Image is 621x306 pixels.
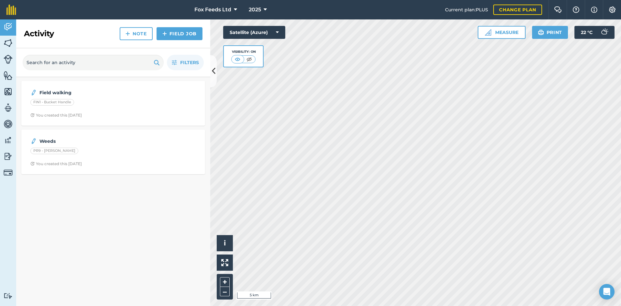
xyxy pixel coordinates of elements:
[223,26,285,39] button: Satellite (Azure)
[217,235,233,251] button: i
[30,113,35,117] img: Clock with arrow pointing clockwise
[581,26,593,39] span: 22 ° C
[532,26,568,39] button: Print
[4,168,13,177] img: svg+xml;base64,PD94bWwgdmVyc2lvbj0iMS4wIiBlbmNvZGluZz0idXRmLTgiPz4KPCEtLSBHZW5lcmF0b3I6IEFkb2JlIE...
[6,5,16,15] img: fieldmargin Logo
[4,55,13,64] img: svg+xml;base64,PD94bWwgdmVyc2lvbj0iMS4wIiBlbmNvZGluZz0idXRmLTgiPz4KPCEtLSBHZW5lcmF0b3I6IEFkb2JlIE...
[249,6,261,14] span: 2025
[4,87,13,96] img: svg+xml;base64,PHN2ZyB4bWxucz0iaHR0cDovL3d3dy53My5vcmcvMjAwMC9zdmciIHdpZHRoPSI1NiIgaGVpZ2h0PSI2MC...
[23,55,164,70] input: Search for an activity
[4,38,13,48] img: svg+xml;base64,PHN2ZyB4bWxucz0iaHR0cDovL3d3dy53My5vcmcvMjAwMC9zdmciIHdpZHRoPSI1NiIgaGVpZ2h0PSI2MC...
[224,239,226,247] span: i
[231,49,256,54] div: Visibility: On
[599,284,615,300] div: Open Intercom Messenger
[538,28,544,36] img: svg+xml;base64,PHN2ZyB4bWxucz0iaHR0cDovL3d3dy53My5vcmcvMjAwMC9zdmciIHdpZHRoPSIxOSIgaGVpZ2h0PSIyNC...
[4,71,13,80] img: svg+xml;base64,PHN2ZyB4bWxucz0iaHR0cDovL3d3dy53My5vcmcvMjAwMC9zdmciIHdpZHRoPSI1NiIgaGVpZ2h0PSI2MC...
[478,26,526,39] button: Measure
[30,99,74,106] div: FIN1 - Bucket Handle
[493,5,542,15] a: Change plan
[157,27,202,40] a: Field Job
[220,287,230,296] button: –
[485,29,491,36] img: Ruler icon
[574,26,615,39] button: 22 °C
[4,152,13,161] img: svg+xml;base64,PD94bWwgdmVyc2lvbj0iMS4wIiBlbmNvZGluZz0idXRmLTgiPz4KPCEtLSBHZW5lcmF0b3I6IEFkb2JlIE...
[125,30,130,38] img: svg+xml;base64,PHN2ZyB4bWxucz0iaHR0cDovL3d3dy53My5vcmcvMjAwMC9zdmciIHdpZHRoPSIxNCIgaGVpZ2h0PSIyNC...
[572,6,580,13] img: A question mark icon
[4,119,13,129] img: svg+xml;base64,PD94bWwgdmVyc2lvbj0iMS4wIiBlbmNvZGluZz0idXRmLTgiPz4KPCEtLSBHZW5lcmF0b3I6IEFkb2JlIE...
[162,30,167,38] img: svg+xml;base64,PHN2ZyB4bWxucz0iaHR0cDovL3d3dy53My5vcmcvMjAwMC9zdmciIHdpZHRoPSIxNCIgaGVpZ2h0PSIyNC...
[194,6,231,14] span: Fox Feeds Ltd
[234,56,242,62] img: svg+xml;base64,PHN2ZyB4bWxucz0iaHR0cDovL3d3dy53My5vcmcvMjAwMC9zdmciIHdpZHRoPSI1MCIgaGVpZ2h0PSI0MC...
[220,277,230,287] button: +
[39,138,142,145] strong: Weeds
[154,59,160,66] img: svg+xml;base64,PHN2ZyB4bWxucz0iaHR0cDovL3d3dy53My5vcmcvMjAwMC9zdmciIHdpZHRoPSIxOSIgaGVpZ2h0PSIyNC...
[554,6,562,13] img: Two speech bubbles overlapping with the left bubble in the forefront
[591,6,597,14] img: svg+xml;base64,PHN2ZyB4bWxucz0iaHR0cDovL3d3dy53My5vcmcvMjAwMC9zdmciIHdpZHRoPSIxNyIgaGVpZ2h0PSIxNy...
[608,6,616,13] img: A cog icon
[30,148,78,154] div: PR9 - [PERSON_NAME]
[24,28,54,39] h2: Activity
[4,293,13,299] img: svg+xml;base64,PD94bWwgdmVyc2lvbj0iMS4wIiBlbmNvZGluZz0idXRmLTgiPz4KPCEtLSBHZW5lcmF0b3I6IEFkb2JlIE...
[25,133,201,170] a: WeedsPR9 - [PERSON_NAME]Clock with arrow pointing clockwiseYou created this [DATE]
[120,27,153,40] a: Note
[30,161,82,166] div: You created this [DATE]
[30,137,37,145] img: svg+xml;base64,PD94bWwgdmVyc2lvbj0iMS4wIiBlbmNvZGluZz0idXRmLTgiPz4KPCEtLSBHZW5lcmF0b3I6IEFkb2JlIE...
[30,89,37,96] img: svg+xml;base64,PD94bWwgdmVyc2lvbj0iMS4wIiBlbmNvZGluZz0idXRmLTgiPz4KPCEtLSBHZW5lcmF0b3I6IEFkb2JlIE...
[25,85,201,122] a: Field walkingFIN1 - Bucket HandleClock with arrow pointing clockwiseYou created this [DATE]
[4,135,13,145] img: svg+xml;base64,PD94bWwgdmVyc2lvbj0iMS4wIiBlbmNvZGluZz0idXRmLTgiPz4KPCEtLSBHZW5lcmF0b3I6IEFkb2JlIE...
[221,259,228,266] img: Four arrows, one pointing top left, one top right, one bottom right and the last bottom left
[167,55,204,70] button: Filters
[4,22,13,32] img: svg+xml;base64,PD94bWwgdmVyc2lvbj0iMS4wIiBlbmNvZGluZz0idXRmLTgiPz4KPCEtLSBHZW5lcmF0b3I6IEFkb2JlIE...
[30,162,35,166] img: Clock with arrow pointing clockwise
[445,6,488,13] span: Current plan : PLUS
[4,103,13,113] img: svg+xml;base64,PD94bWwgdmVyc2lvbj0iMS4wIiBlbmNvZGluZz0idXRmLTgiPz4KPCEtLSBHZW5lcmF0b3I6IEFkb2JlIE...
[598,26,611,39] img: svg+xml;base64,PD94bWwgdmVyc2lvbj0iMS4wIiBlbmNvZGluZz0idXRmLTgiPz4KPCEtLSBHZW5lcmF0b3I6IEFkb2JlIE...
[30,113,82,118] div: You created this [DATE]
[39,89,142,96] strong: Field walking
[180,59,199,66] span: Filters
[245,56,253,62] img: svg+xml;base64,PHN2ZyB4bWxucz0iaHR0cDovL3d3dy53My5vcmcvMjAwMC9zdmciIHdpZHRoPSI1MCIgaGVpZ2h0PSI0MC...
